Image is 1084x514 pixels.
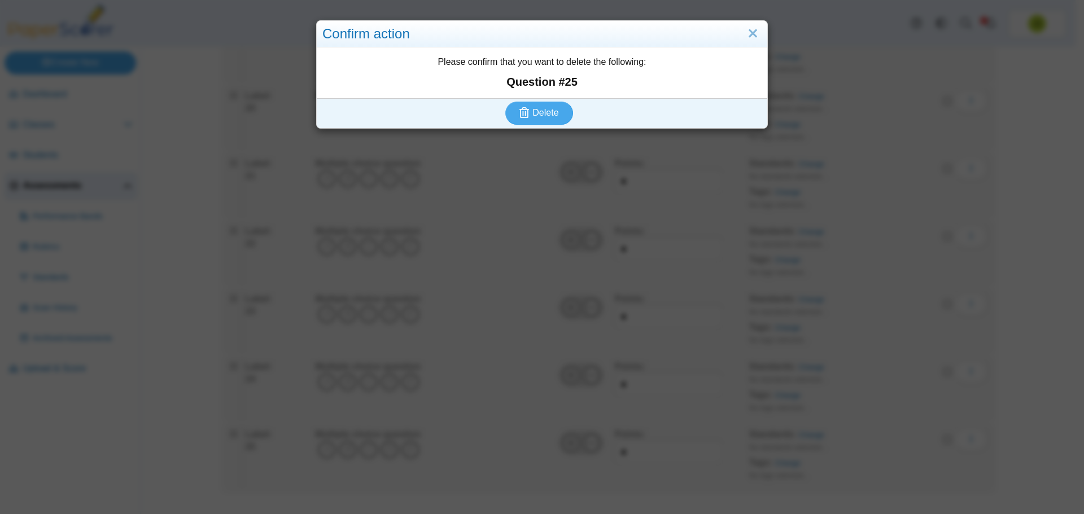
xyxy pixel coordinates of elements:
div: Confirm action [317,21,767,47]
strong: Question #25 [322,74,762,90]
div: Please confirm that you want to delete the following: [317,47,767,98]
a: Close [744,24,762,43]
span: Delete [532,108,558,117]
button: Delete [505,102,573,124]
